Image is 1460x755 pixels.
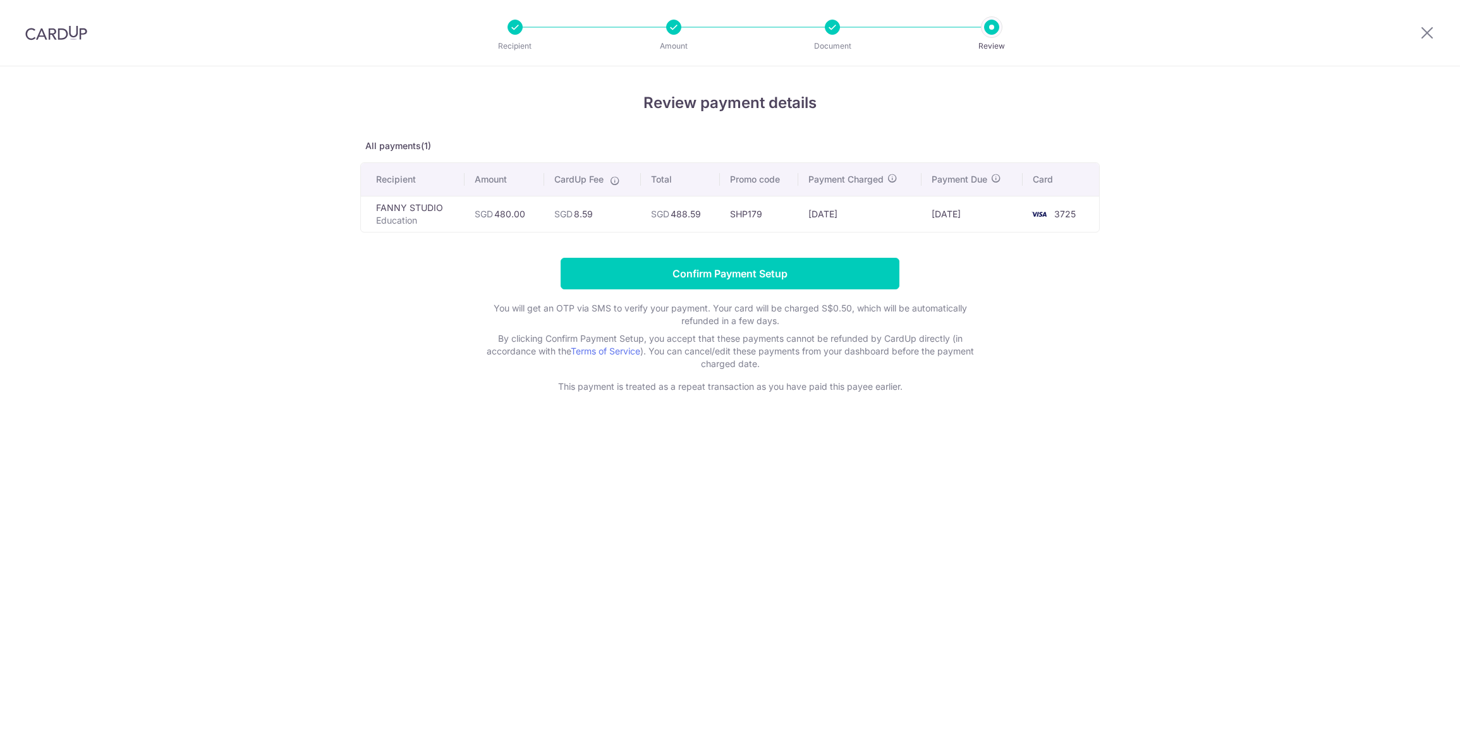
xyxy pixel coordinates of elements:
p: Review [945,40,1038,52]
p: Education [376,214,454,227]
img: <span class="translation_missing" title="translation missing: en.account_steps.new_confirm_form.b... [1026,207,1052,222]
p: This payment is treated as a repeat transaction as you have paid this payee earlier. [477,380,983,393]
td: SHP179 [720,196,799,232]
iframe: Opens a widget where you can find more information [1378,717,1447,749]
p: All payments(1) [360,140,1100,152]
p: Amount [627,40,721,52]
th: Amount [465,163,544,196]
p: Document [786,40,879,52]
th: Promo code [720,163,799,196]
img: CardUp [25,25,87,40]
span: Payment Due [932,173,987,186]
p: You will get an OTP via SMS to verify your payment. Your card will be charged S$0.50, which will ... [477,302,983,327]
td: [DATE] [798,196,921,232]
p: By clicking Confirm Payment Setup, you accept that these payments cannot be refunded by CardUp di... [477,332,983,370]
span: 3725 [1054,208,1076,219]
a: Terms of Service [571,346,640,356]
span: CardUp Fee [554,173,604,186]
span: SGD [554,208,573,219]
p: Recipient [468,40,562,52]
h4: Review payment details [360,92,1100,114]
td: 480.00 [465,196,544,232]
th: Card [1023,163,1099,196]
th: Recipient [361,163,465,196]
td: FANNY STUDIO [361,196,465,232]
span: Payment Charged [808,173,884,186]
input: Confirm Payment Setup [561,258,899,289]
td: 488.59 [641,196,720,232]
td: 8.59 [544,196,641,232]
span: SGD [475,208,493,219]
span: SGD [651,208,669,219]
td: [DATE] [922,196,1023,232]
th: Total [641,163,720,196]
